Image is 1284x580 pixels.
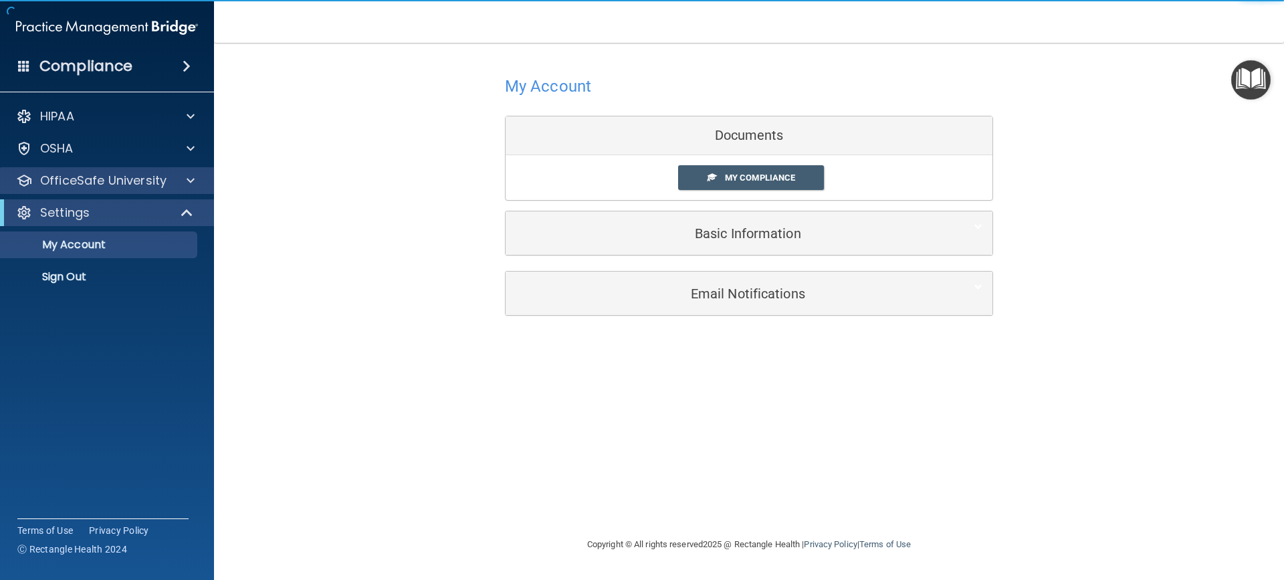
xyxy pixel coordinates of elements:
[505,523,993,566] div: Copyright © All rights reserved 2025 @ Rectangle Health | |
[505,78,591,95] h4: My Account
[16,205,194,221] a: Settings
[506,116,992,155] div: Documents
[16,108,195,124] a: HIPAA
[16,140,195,157] a: OSHA
[804,539,857,549] a: Privacy Policy
[9,238,191,252] p: My Account
[516,218,982,248] a: Basic Information
[516,278,982,308] a: Email Notifications
[516,226,942,241] h5: Basic Information
[516,286,942,301] h5: Email Notifications
[39,57,132,76] h4: Compliance
[40,173,167,189] p: OfficeSafe University
[9,270,191,284] p: Sign Out
[725,173,795,183] span: My Compliance
[40,205,90,221] p: Settings
[89,524,149,537] a: Privacy Policy
[17,524,73,537] a: Terms of Use
[40,108,74,124] p: HIPAA
[17,543,127,556] span: Ⓒ Rectangle Health 2024
[40,140,74,157] p: OSHA
[16,14,198,41] img: PMB logo
[859,539,911,549] a: Terms of Use
[1231,60,1271,100] button: Open Resource Center
[16,173,195,189] a: OfficeSafe University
